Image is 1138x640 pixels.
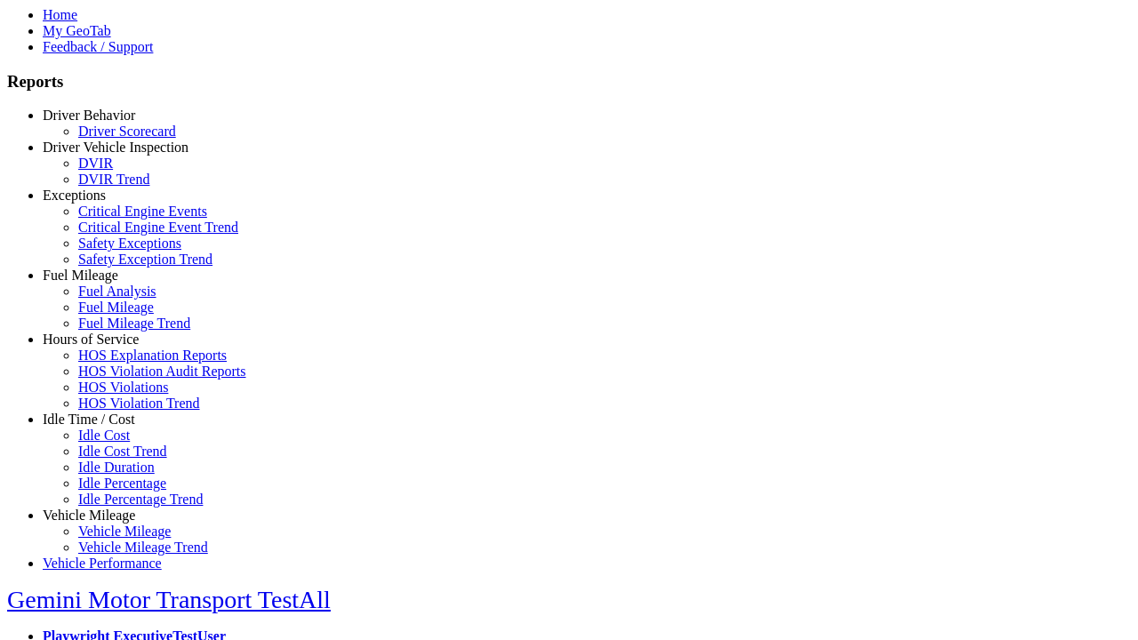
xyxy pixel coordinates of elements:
a: Fuel Mileage [78,300,154,315]
a: Hours of Service [43,332,139,347]
a: Critical Engine Events [78,204,207,219]
a: HOS Violation Trend [78,396,200,411]
a: Vehicle Mileage Trend [78,540,208,555]
a: My GeoTab [43,23,111,38]
a: Home [43,7,77,22]
a: Vehicle Performance [43,556,162,571]
a: Idle Cost [78,428,130,443]
a: Vehicle Mileage [78,524,171,539]
a: Gemini Motor Transport TestAll [7,586,331,613]
a: Safety Exception Trend [78,252,212,267]
a: Fuel Mileage Trend [78,316,190,331]
a: Feedback / Support [43,39,153,54]
a: Vehicle Mileage [43,508,135,523]
a: HOS Violations [78,380,168,395]
a: Idle Percentage Trend [78,492,203,507]
a: Fuel Mileage [43,268,118,283]
a: Critical Engine Event Trend [78,220,238,235]
a: Exceptions [43,188,106,203]
h3: Reports [7,72,1131,92]
a: Idle Duration [78,460,155,475]
a: Driver Scorecard [78,124,176,139]
a: DVIR [78,156,113,171]
a: Safety Exceptions [78,236,181,251]
a: Fuel Analysis [78,284,156,299]
a: Idle Cost Trend [78,444,167,459]
a: Idle Percentage [78,476,166,491]
a: HOS Violation Audit Reports [78,364,246,379]
a: Driver Behavior [43,108,135,123]
a: HOS Explanation Reports [78,348,227,363]
a: Driver Vehicle Inspection [43,140,188,155]
a: DVIR Trend [78,172,149,187]
a: Idle Time / Cost [43,412,135,427]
